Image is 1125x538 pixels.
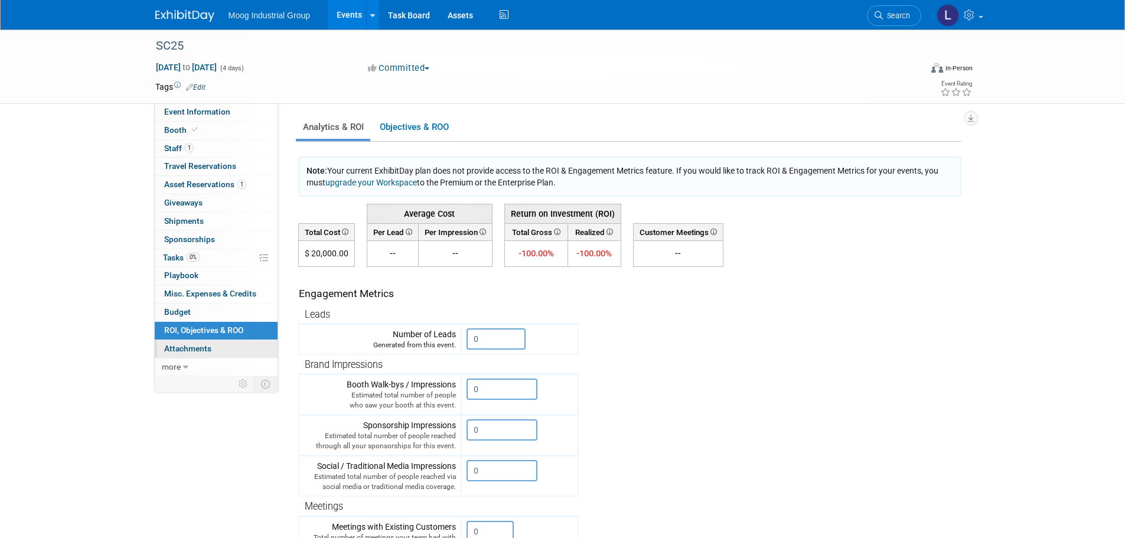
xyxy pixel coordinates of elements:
[155,62,217,73] span: [DATE] [DATE]
[304,460,456,492] div: Social / Traditional Media Impressions
[155,122,278,139] a: Booth
[298,223,354,240] th: Total Cost
[164,198,203,207] span: Giveaways
[155,176,278,194] a: Asset Reservations1
[192,126,198,133] i: Booth reservation complete
[155,340,278,358] a: Attachments
[367,223,418,240] th: Per Lead
[237,180,246,189] span: 1
[152,35,904,57] div: SC25
[155,358,278,376] a: more
[164,161,236,171] span: Travel Reservations
[304,390,456,410] div: Estimated total number of people who saw your booth at this event.
[945,64,973,73] div: In-Person
[452,249,458,258] span: --
[163,253,200,262] span: Tasks
[155,213,278,230] a: Shipments
[305,501,343,512] span: Meetings
[155,158,278,175] a: Travel Reservations
[367,204,492,223] th: Average Cost
[164,234,215,244] span: Sponsorships
[519,248,554,259] span: -100.00%
[186,83,206,92] a: Edit
[164,307,191,317] span: Budget
[304,340,456,350] div: Generated from this event.
[418,223,492,240] th: Per Impression
[164,216,204,226] span: Shipments
[155,322,278,340] a: ROI, Objectives & ROO
[364,62,434,74] button: Committed
[155,103,278,121] a: Event Information
[638,247,718,259] div: --
[296,116,370,139] a: Analytics & ROI
[867,5,921,26] a: Search
[164,144,194,153] span: Staff
[304,328,456,350] div: Number of Leads
[187,253,200,262] span: 0%
[504,204,621,223] th: Return on Investment (ROI)
[304,379,456,410] div: Booth Walk-bys / Impressions
[155,285,278,303] a: Misc. Expenses & Credits
[229,11,311,20] span: Moog Industrial Group
[219,64,244,72] span: (4 days)
[305,359,383,370] span: Brand Impressions
[306,166,327,175] span: Note:
[883,11,910,20] span: Search
[253,376,278,392] td: Toggle Event Tabs
[155,304,278,321] a: Budget
[155,81,206,93] td: Tags
[155,267,278,285] a: Playbook
[185,144,194,152] span: 1
[164,325,243,335] span: ROI, Objectives & ROO
[155,140,278,158] a: Staff1
[155,249,278,267] a: Tasks0%
[164,180,246,189] span: Asset Reservations
[304,472,456,492] div: Estimated total number of people reached via social media or traditional media coverage.
[162,362,181,371] span: more
[940,81,972,87] div: Event Rating
[155,231,278,249] a: Sponsorships
[164,125,200,135] span: Booth
[304,419,456,451] div: Sponsorship Impressions
[181,63,192,72] span: to
[373,116,455,139] a: Objectives & ROO
[568,223,621,240] th: Realized
[504,223,568,240] th: Total Gross
[931,63,943,73] img: Format-Inperson.png
[155,10,214,22] img: ExhibitDay
[304,431,456,451] div: Estimated total number of people reached through all your sponsorships for this event.
[299,286,573,301] div: Engagement Metrics
[633,223,723,240] th: Customer Meetings
[852,61,973,79] div: Event Format
[164,344,211,353] span: Attachments
[390,249,396,258] span: --
[164,289,256,298] span: Misc. Expenses & Credits
[937,4,959,27] img: Laura Reilly
[233,376,254,392] td: Personalize Event Tab Strip
[155,194,278,212] a: Giveaways
[325,178,417,187] a: upgrade your Workspace
[298,241,354,267] td: $ 20,000.00
[164,107,230,116] span: Event Information
[305,309,330,320] span: Leads
[164,270,198,280] span: Playbook
[576,248,612,259] span: -100.00%
[306,166,938,187] span: Your current ExhibitDay plan does not provide access to the ROI & Engagement Metrics feature. If ...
